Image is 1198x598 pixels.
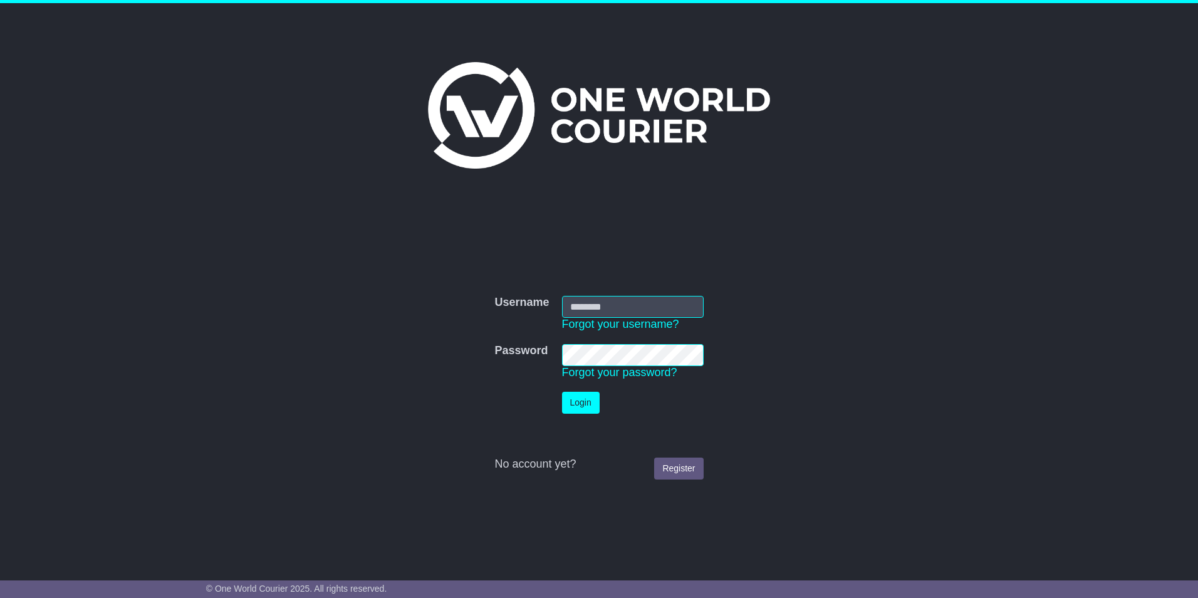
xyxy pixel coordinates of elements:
label: Username [494,296,549,310]
label: Password [494,344,548,358]
img: One World [428,62,770,169]
a: Register [654,458,703,480]
button: Login [562,392,600,414]
a: Forgot your password? [562,366,677,379]
span: © One World Courier 2025. All rights reserved. [206,584,387,594]
div: No account yet? [494,458,703,471]
a: Forgot your username? [562,318,679,330]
